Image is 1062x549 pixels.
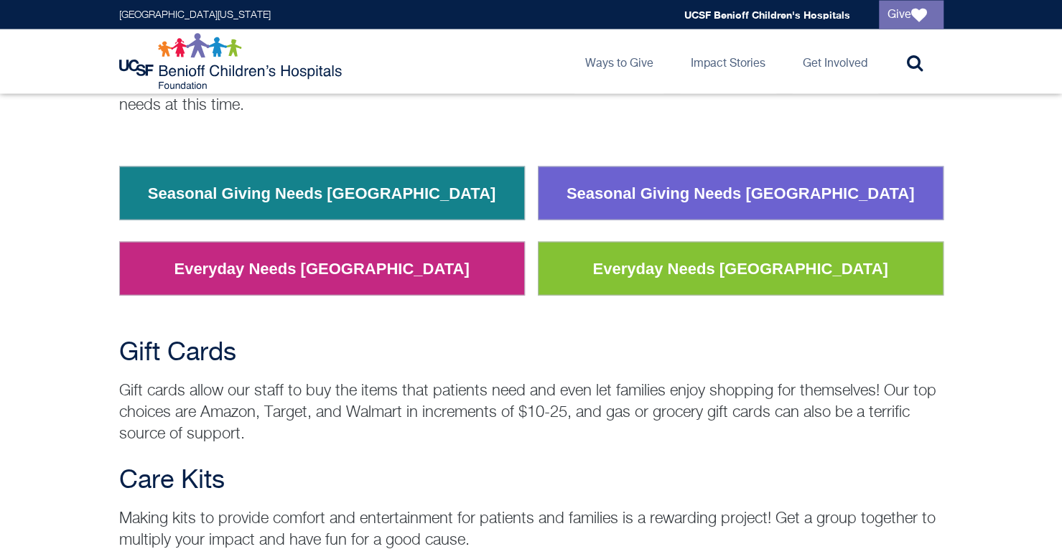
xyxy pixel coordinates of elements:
a: Everyday Needs [GEOGRAPHIC_DATA] [163,250,480,288]
p: Gift cards allow our staff to buy the items that patients need and even let families enjoy shoppi... [119,380,944,445]
img: Logo for UCSF Benioff Children's Hospitals Foundation [119,33,345,90]
p: Our wish lists include what we need the most for patient care and comfort, hand-selected by staff... [119,73,944,116]
a: Impact Stories [679,29,777,94]
a: Everyday Needs [GEOGRAPHIC_DATA] [582,250,898,288]
a: Seasonal Giving Needs [GEOGRAPHIC_DATA] [556,175,926,212]
a: Seasonal Giving Needs [GEOGRAPHIC_DATA] [137,175,507,212]
a: Give [879,1,944,29]
h2: Care Kits [119,466,944,495]
a: Get Involved [791,29,879,94]
h2: Gift Cards [119,339,944,367]
a: Ways to Give [574,29,665,94]
a: [GEOGRAPHIC_DATA][US_STATE] [119,10,271,20]
a: UCSF Benioff Children's Hospitals [684,9,850,21]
